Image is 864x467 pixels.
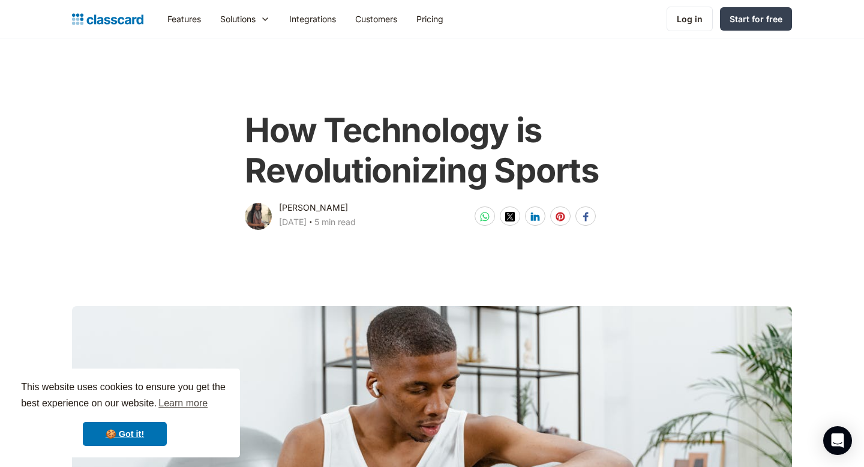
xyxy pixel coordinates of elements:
[158,5,211,32] a: Features
[667,7,713,31] a: Log in
[314,215,356,229] div: 5 min read
[530,212,540,221] img: linkedin-white sharing button
[505,212,515,221] img: twitter-white sharing button
[211,5,280,32] div: Solutions
[407,5,453,32] a: Pricing
[280,5,346,32] a: Integrations
[677,13,703,25] div: Log in
[157,394,209,412] a: learn more about cookies
[83,422,167,446] a: dismiss cookie message
[720,7,792,31] a: Start for free
[823,426,852,455] div: Open Intercom Messenger
[10,369,240,457] div: cookieconsent
[72,11,143,28] a: home
[307,215,314,232] div: ‧
[730,13,782,25] div: Start for free
[245,110,619,191] h1: How Technology is Revolutionizing Sports
[480,212,490,221] img: whatsapp-white sharing button
[346,5,407,32] a: Customers
[220,13,256,25] div: Solutions
[581,212,590,221] img: facebook-white sharing button
[279,200,348,215] div: [PERSON_NAME]
[279,215,307,229] div: [DATE]
[556,212,565,221] img: pinterest-white sharing button
[21,380,229,412] span: This website uses cookies to ensure you get the best experience on our website.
